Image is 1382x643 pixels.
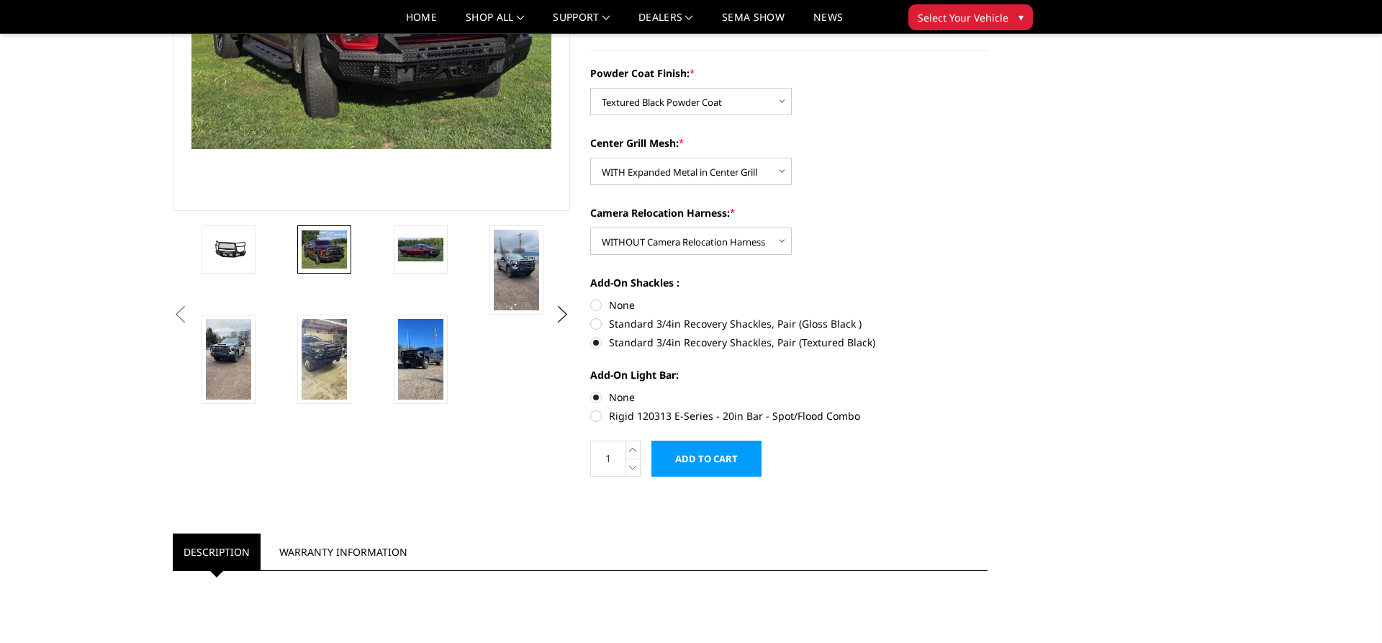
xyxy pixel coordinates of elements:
label: Powder Coat Finish: [590,66,988,81]
img: 2024-2025 Chevrolet 2500-3500 - FT Series - Extreme Front Bumper [302,319,347,400]
label: Standard 3/4in Recovery Shackles, Pair (Gloss Black ) [590,316,988,331]
a: SEMA Show [722,12,785,33]
label: Rigid 120313 E-Series - 20in Bar - Spot/Flood Combo [590,408,988,423]
label: None [590,390,988,405]
label: None [590,297,988,312]
a: Support [553,12,610,33]
label: Camera Relocation Harness: [590,205,988,220]
input: Add to Cart [651,441,762,477]
img: 2024-2025 Chevrolet 2500-3500 - FT Series - Extreme Front Bumper [302,230,347,269]
img: 2024-2025 Chevrolet 2500-3500 - FT Series - Extreme Front Bumper [206,319,251,400]
a: Home [406,12,437,33]
label: Add-On Shackles : [590,275,988,290]
img: 2024-2025 Chevrolet 2500-3500 - FT Series - Extreme Front Bumper [398,238,443,262]
img: 2024-2025 Chevrolet 2500-3500 - FT Series - Extreme Front Bumper [398,319,443,400]
label: Standard 3/4in Recovery Shackles, Pair (Textured Black) [590,335,988,350]
a: shop all [466,12,524,33]
a: News [813,12,843,33]
iframe: Chat Widget [1310,574,1382,643]
a: Dealers [638,12,693,33]
button: Select Your Vehicle [908,4,1033,30]
label: Add-On Light Bar: [590,367,988,382]
label: Center Grill Mesh: [590,135,988,150]
span: Select Your Vehicle [918,10,1008,25]
span: ▾ [1019,9,1024,24]
button: Previous [169,304,191,325]
a: Description [173,534,261,570]
a: Warranty Information [268,534,418,570]
button: Next [552,304,574,325]
img: 2024-2025 Chevrolet 2500-3500 - FT Series - Extreme Front Bumper [206,239,251,260]
img: 2024-2025 Chevrolet 2500-3500 - FT Series - Extreme Front Bumper [494,230,539,310]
